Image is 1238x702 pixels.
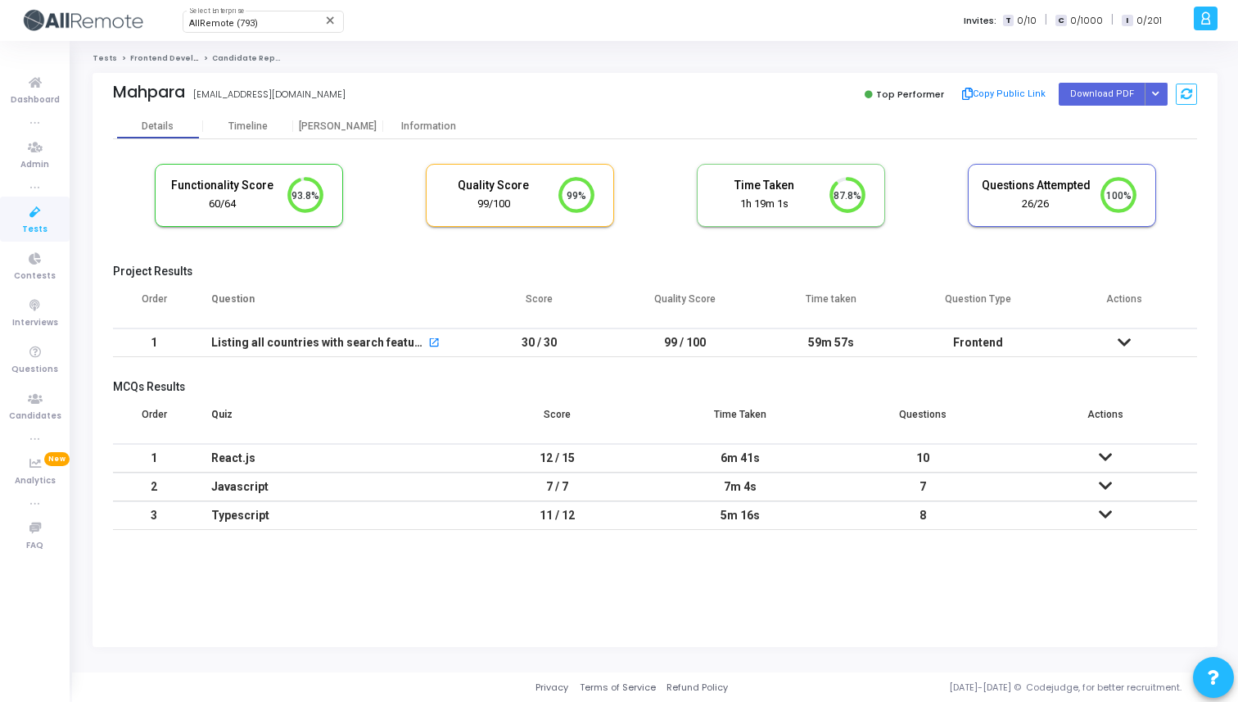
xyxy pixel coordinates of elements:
[130,53,231,63] a: Frontend Developer (L4)
[648,398,831,444] th: Time Taken
[168,197,278,212] div: 60/64
[168,179,278,192] h5: Functionality Score
[20,158,49,172] span: Admin
[9,410,61,423] span: Candidates
[710,179,820,192] h5: Time Taken
[580,681,656,695] a: Terms of Service
[195,398,466,444] th: Quiz
[20,4,143,37] img: logo
[665,445,815,472] div: 6m 41s
[612,328,759,357] td: 99 / 100
[905,283,1051,328] th: Question Type
[293,120,383,133] div: [PERSON_NAME]
[466,398,648,444] th: Score
[12,316,58,330] span: Interviews
[212,53,287,63] span: Candidate Report
[466,444,648,473] td: 12 / 15
[964,14,996,28] label: Invites:
[211,445,450,472] div: React.js
[189,18,258,29] span: AllRemote (793)
[195,283,466,328] th: Question
[428,338,440,350] mat-icon: open_in_new
[758,283,905,328] th: Time taken
[113,501,195,530] td: 3
[113,265,1197,279] h5: Project Results
[211,473,450,500] div: Javascript
[113,444,195,473] td: 1
[612,283,759,328] th: Quality Score
[832,444,1014,473] td: 10
[710,197,820,212] div: 1h 19m 1s
[1045,11,1047,29] span: |
[1003,15,1014,27] span: T
[93,53,117,63] a: Tests
[113,328,195,357] td: 1
[14,269,56,283] span: Contests
[832,398,1014,444] th: Questions
[26,539,43,553] span: FAQ
[876,88,944,101] span: Top Performer
[211,329,426,356] div: Listing all countries with search feature
[113,283,195,328] th: Order
[1017,14,1037,28] span: 0/10
[666,681,728,695] a: Refund Policy
[466,328,612,357] td: 30 / 30
[1070,14,1103,28] span: 0/1000
[665,473,815,500] div: 7m 4s
[11,93,60,107] span: Dashboard
[1059,83,1145,105] button: Download PDF
[1050,283,1197,328] th: Actions
[1055,15,1066,27] span: C
[905,328,1051,357] td: Frontend
[11,363,58,377] span: Questions
[535,681,568,695] a: Privacy
[15,474,56,488] span: Analytics
[1122,15,1132,27] span: I
[1014,398,1197,444] th: Actions
[142,120,174,133] div: Details
[1145,83,1168,105] div: Button group with nested dropdown
[193,88,346,102] div: [EMAIL_ADDRESS][DOMAIN_NAME]
[324,14,337,27] mat-icon: Clear
[665,502,815,529] div: 5m 16s
[1136,14,1162,28] span: 0/201
[383,120,473,133] div: Information
[439,179,549,192] h5: Quality Score
[466,501,648,530] td: 11 / 12
[981,197,1091,212] div: 26/26
[466,473,648,501] td: 7 / 7
[113,83,185,102] div: Mahpara
[728,681,1218,695] div: [DATE]-[DATE] © Codejudge, for better recruitment.
[113,380,1197,394] h5: MCQs Results
[113,398,195,444] th: Order
[211,502,450,529] div: Typescript
[758,328,905,357] td: 59m 57s
[22,223,47,237] span: Tests
[832,501,1014,530] td: 8
[113,473,195,501] td: 2
[228,120,268,133] div: Timeline
[93,53,1218,64] nav: breadcrumb
[466,283,612,328] th: Score
[44,452,70,466] span: New
[956,82,1050,106] button: Copy Public Link
[1111,11,1114,29] span: |
[832,473,1014,501] td: 7
[981,179,1091,192] h5: Questions Attempted
[439,197,549,212] div: 99/100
